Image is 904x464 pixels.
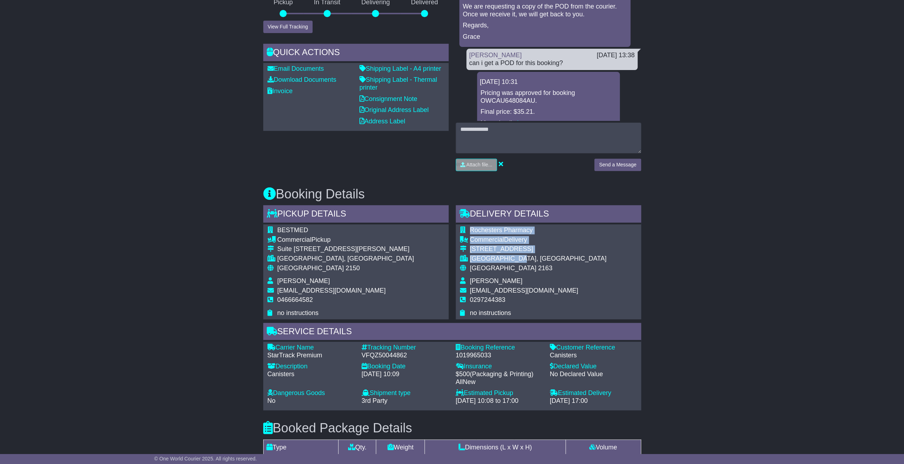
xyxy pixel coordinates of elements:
[470,226,533,234] span: Rochesters Pharmacy
[277,265,344,272] span: [GEOGRAPHIC_DATA]
[359,118,405,125] a: Address Label
[469,52,522,59] a: [PERSON_NAME]
[470,309,511,316] span: no instructions
[346,265,360,272] span: 2150
[550,363,637,370] div: Declared Value
[565,440,641,455] td: Volume
[339,440,376,455] td: Qty.
[470,277,523,284] span: [PERSON_NAME]
[154,456,257,462] span: © One World Courier 2025. All rights reserved.
[267,370,354,378] div: Canisters
[470,236,607,244] div: Delivery
[267,65,324,72] a: Email Documents
[480,78,617,86] div: [DATE] 10:31
[277,309,319,316] span: no instructions
[550,397,637,405] div: [DATE] 17:00
[362,363,449,370] div: Booking Date
[359,95,417,102] a: Consignment Note
[362,389,449,397] div: Shipment type
[550,344,637,352] div: Customer Reference
[459,370,470,378] span: 500
[470,287,578,294] span: [EMAIL_ADDRESS][DOMAIN_NAME]
[550,370,637,378] div: No Declared Value
[594,159,641,171] button: Send a Message
[263,421,641,435] h3: Booked Package Details
[277,277,330,284] span: [PERSON_NAME]
[362,397,388,404] span: 3rd Party
[362,370,449,378] div: [DATE] 10:09
[470,265,536,272] span: [GEOGRAPHIC_DATA]
[267,76,336,83] a: Download Documents
[263,187,641,201] h3: Booking Details
[550,352,637,359] div: Canisters
[263,21,313,33] button: View Full Tracking
[463,33,627,41] p: Grace
[456,363,543,370] div: Insurance
[277,296,313,303] span: 0466664582
[481,119,616,127] p: More details: .
[597,52,635,59] div: [DATE] 13:38
[267,352,354,359] div: StarTrack Premium
[277,245,414,253] div: Suite [STREET_ADDRESS][PERSON_NAME]
[456,370,543,386] div: $ ( )
[362,352,449,359] div: VFQZ50044862
[376,440,425,455] td: Weight
[277,236,312,243] span: Commercial
[481,89,616,105] p: Pricing was approved for booking OWCAU648084AU.
[469,59,635,67] div: can i get a POD for this booking?
[267,397,276,404] span: No
[425,440,565,455] td: Dimensions (L x W x H)
[263,205,449,224] div: Pickup Details
[277,226,308,234] span: BESTMED
[472,370,531,378] span: Packaging & Printing
[456,397,543,405] div: [DATE] 10:08 to 17:00
[456,389,543,397] div: Estimated Pickup
[470,296,505,303] span: 0297244383
[470,245,607,253] div: [STREET_ADDRESS]
[263,440,339,455] td: Type
[277,287,386,294] span: [EMAIL_ADDRESS][DOMAIN_NAME]
[463,3,627,18] p: We are requesting a copy of the POD from the courier. Once we receive it, we will get back to you.
[263,44,449,63] div: Quick Actions
[470,255,607,263] div: [GEOGRAPHIC_DATA], [GEOGRAPHIC_DATA]
[456,352,543,359] div: 1019965033
[456,378,543,386] div: AllNew
[267,87,293,95] a: Invoice
[277,236,414,244] div: Pickup
[359,106,429,113] a: Original Address Label
[263,323,641,342] div: Service Details
[359,76,437,91] a: Shipping Label - Thermal printer
[481,108,616,116] p: Final price: $35.21.
[267,389,354,397] div: Dangerous Goods
[550,389,637,397] div: Estimated Delivery
[456,344,543,352] div: Booking Reference
[277,255,414,263] div: [GEOGRAPHIC_DATA], [GEOGRAPHIC_DATA]
[517,119,530,127] a: here
[267,344,354,352] div: Carrier Name
[362,344,449,352] div: Tracking Number
[267,363,354,370] div: Description
[456,205,641,224] div: Delivery Details
[470,236,504,243] span: Commercial
[359,65,441,72] a: Shipping Label - A4 printer
[463,22,627,30] p: Regards,
[538,265,552,272] span: 2163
